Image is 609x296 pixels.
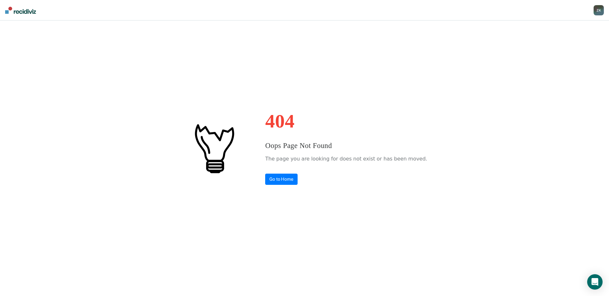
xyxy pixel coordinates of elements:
[5,7,36,14] img: Recidiviz
[182,116,246,180] img: #
[594,5,604,15] button: ZK
[265,111,427,131] h1: 404
[587,274,603,290] div: Open Intercom Messenger
[265,140,427,151] h3: Oops Page Not Found
[265,154,427,164] p: The page you are looking for does not exist or has been moved.
[594,5,604,15] div: Z K
[265,174,298,185] a: Go to Home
